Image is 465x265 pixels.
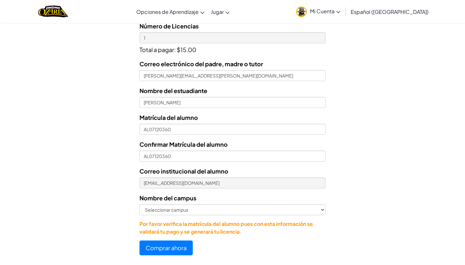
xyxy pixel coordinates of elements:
[296,6,307,17] img: avatar
[139,113,198,122] label: Matrícula del alumno
[139,193,196,203] label: Nombre del campus
[139,21,199,31] label: Número de Licencias
[139,86,207,95] label: Nombre del estuadiante
[136,8,199,15] span: Opciones de Aprendizaje
[139,220,325,236] p: Por favor verifica la matrícula del alumno pues con esta información se validará tu pago y se gen...
[293,1,344,22] a: Mi Cuenta
[351,8,429,15] span: Español ([GEOGRAPHIC_DATA])
[211,8,224,15] span: Jugar
[139,43,325,54] p: Total a pagar: $15.00
[310,8,340,15] span: Mi Cuenta
[139,59,263,69] label: Correo electrónico del padre, madre o tutor
[38,5,68,18] a: Ozaria by CodeCombat logo
[347,3,432,20] a: Español ([GEOGRAPHIC_DATA])
[139,140,228,149] label: Confirmar Matrícula del alumno
[208,3,233,20] a: Jugar
[139,240,193,255] button: Comprar ahora
[139,166,228,176] label: Correo institucional del alumno
[38,5,68,18] img: Home
[133,3,208,20] a: Opciones de Aprendizaje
